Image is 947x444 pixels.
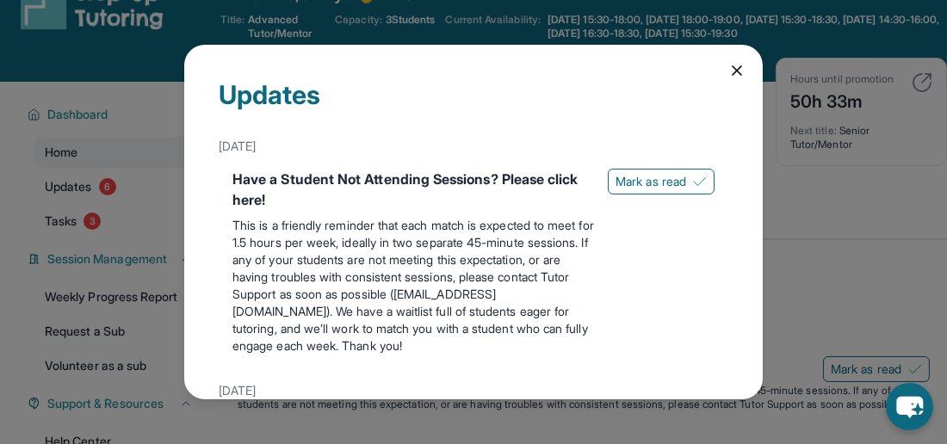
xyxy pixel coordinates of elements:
div: Updates [219,79,728,131]
button: Mark as read [608,169,715,194]
div: [DATE] [219,375,728,406]
button: chat-button [886,383,933,430]
div: [DATE] [219,131,728,162]
span: Mark as read [616,173,686,190]
p: This is a friendly reminder that each match is expected to meet for 1.5 hours per week, ideally i... [232,217,594,355]
div: Have a Student Not Attending Sessions? Please click here! [232,169,594,210]
img: Mark as read [693,175,707,188]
